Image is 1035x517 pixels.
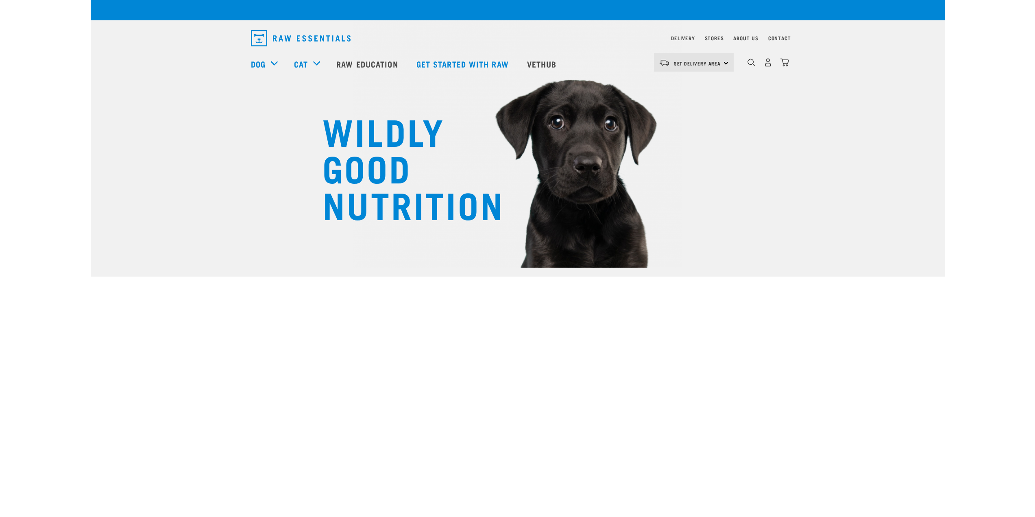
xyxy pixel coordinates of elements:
[322,112,485,222] h1: WILDLY GOOD NUTRITION
[674,62,721,65] span: Set Delivery Area
[294,58,308,70] a: Cat
[705,37,724,39] a: Stores
[659,59,670,66] img: van-moving.png
[768,37,791,39] a: Contact
[244,27,791,50] nav: dropdown navigation
[251,30,351,46] img: Raw Essentials Logo
[519,48,567,80] a: Vethub
[671,37,695,39] a: Delivery
[780,58,789,67] img: home-icon@2x.png
[733,37,758,39] a: About Us
[251,58,266,70] a: Dog
[747,59,755,66] img: home-icon-1@2x.png
[408,48,519,80] a: Get started with Raw
[764,58,772,67] img: user.png
[91,48,945,80] nav: dropdown navigation
[328,48,408,80] a: Raw Education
